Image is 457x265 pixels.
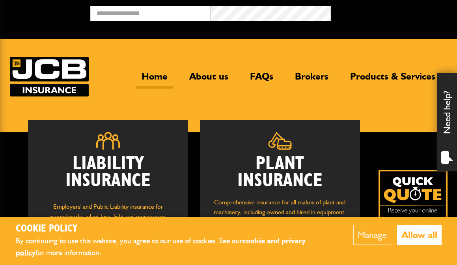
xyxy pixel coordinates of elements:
button: Allow all [397,225,442,245]
p: By continuing to use this website, you agree to our use of cookies. See our for more information. [16,235,329,259]
a: FAQs [244,70,279,89]
img: Quick Quote [379,170,448,239]
a: Get your insurance quote isn just 2-minutes [379,170,448,239]
h2: Liability Insurance [40,156,176,194]
a: Brokers [289,70,334,89]
img: JCB Insurance Services logo [10,57,89,96]
a: cookie and privacy policy [16,236,306,258]
a: About us [183,70,234,89]
p: Comprehensive insurance for all makes of plant and machinery, including owned and hired in equipm... [212,197,348,237]
h2: Cookie Policy [16,223,329,235]
button: Manage [353,225,391,245]
button: Broker Login [331,6,451,18]
a: Home [136,70,173,89]
a: JCB Insurance Services [10,57,89,96]
h2: Plant Insurance [212,156,348,189]
a: Products & Services [344,70,441,89]
p: Employers' and Public Liability insurance for groundworks, plant hire, light civil engineering, d... [40,202,176,246]
div: Need help? [437,73,457,171]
